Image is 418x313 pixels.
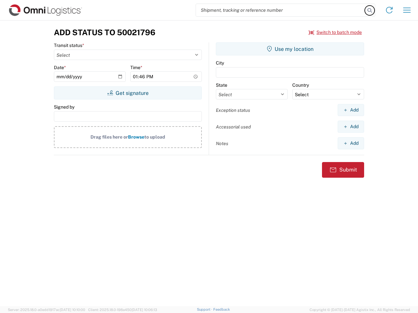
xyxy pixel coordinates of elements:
[54,86,202,99] button: Get signature
[88,308,157,312] span: Client: 2025.18.0-198a450
[60,308,85,312] span: [DATE] 10:10:00
[54,42,84,48] label: Transit status
[132,308,157,312] span: [DATE] 10:06:13
[8,308,85,312] span: Server: 2025.18.0-a0edd1917ac
[196,4,365,16] input: Shipment, tracking or reference number
[309,27,362,38] button: Switch to batch mode
[292,82,309,88] label: Country
[338,104,364,116] button: Add
[216,82,227,88] label: State
[338,121,364,133] button: Add
[338,137,364,149] button: Add
[216,124,251,130] label: Accessorial used
[54,104,74,110] label: Signed by
[310,307,410,313] span: Copyright © [DATE]-[DATE] Agistix Inc., All Rights Reserved
[322,162,364,178] button: Submit
[54,65,66,70] label: Date
[216,141,228,146] label: Notes
[216,42,364,55] button: Use my location
[197,307,213,311] a: Support
[128,134,144,140] span: Browse
[90,134,128,140] span: Drag files here or
[54,28,155,37] h3: Add Status to 50021796
[213,307,230,311] a: Feedback
[216,107,250,113] label: Exception status
[216,60,224,66] label: City
[130,65,142,70] label: Time
[144,134,165,140] span: to upload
